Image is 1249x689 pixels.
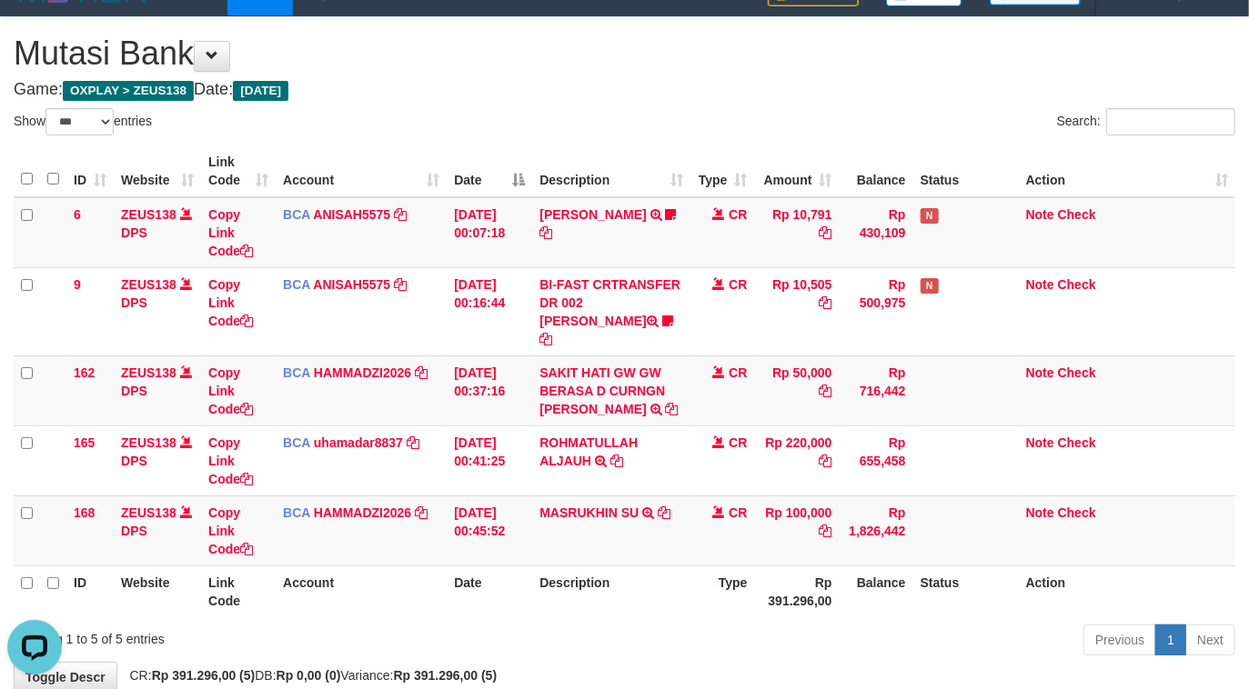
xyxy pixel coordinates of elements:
a: SAKIT HATI GW GW BERASA D CURNGN [PERSON_NAME] [539,365,665,416]
a: Copy SAKIT HATI GW GW BERASA D CURNGN RACHMAT AGUS SAPUT to clipboard [666,402,679,416]
a: Check [1058,365,1096,380]
a: ANISAH5575 [313,207,390,222]
a: Copy HAMMADZI2026 to clipboard [415,505,428,520]
td: Rp 430,109 [840,197,913,268]
th: Balance [840,145,913,197]
th: Status [913,565,1019,617]
a: Copy HAMMADZI2026 to clipboard [415,365,428,380]
a: Check [1058,505,1096,520]
a: HAMMADZI2026 [314,505,411,520]
td: BI-FAST CRTRANSFER DR 002 [PERSON_NAME] [532,267,690,355]
a: Previous [1083,624,1156,655]
td: DPS [114,425,201,495]
th: Link Code [201,565,276,617]
span: BCA [283,435,310,450]
div: Showing 1 to 5 of 5 entries [14,623,507,648]
span: OXPLAY > ZEUS138 [63,81,194,101]
span: 168 [74,505,95,520]
a: Copy ANISAH5575 to clipboard [394,277,407,292]
td: Rp 100,000 [755,495,840,565]
th: ID: activate to sort column ascending [66,145,114,197]
a: Copy ROHMATULLAH ALJAUH to clipboard [610,454,623,468]
a: HAMMADZI2026 [314,365,411,380]
a: ZEUS138 [121,365,176,380]
td: Rp 1,826,442 [840,495,913,565]
span: [DATE] [233,81,288,101]
th: Account [276,565,447,617]
a: ZEUS138 [121,435,176,450]
th: Date [447,565,532,617]
a: Note [1026,365,1054,380]
th: Type [690,565,754,617]
strong: Rp 0,00 (0) [277,668,341,683]
h4: Game: Date: [14,81,1235,99]
th: Website: activate to sort column ascending [114,145,201,197]
span: BCA [283,277,310,292]
span: CR [729,365,747,380]
a: Copy Rp 220,000 to clipboard [820,454,832,468]
td: Rp 220,000 [755,425,840,495]
a: Check [1058,277,1096,292]
label: Search: [1057,108,1235,135]
th: Description: activate to sort column ascending [532,145,690,197]
a: ZEUS138 [121,277,176,292]
span: 9 [74,277,81,292]
span: 165 [74,435,95,450]
strong: Rp 391.296,00 (5) [394,668,498,683]
h1: Mutasi Bank [14,35,1235,72]
th: Type: activate to sort column ascending [690,145,754,197]
span: CR [729,435,747,450]
td: [DATE] 00:37:16 [447,355,532,425]
label: Show entries [14,108,152,135]
th: Action [1019,565,1235,617]
span: CR [729,277,747,292]
td: Rp 655,458 [840,425,913,495]
span: 6 [74,207,81,222]
td: DPS [114,267,201,355]
th: Description [532,565,690,617]
a: Check [1058,435,1096,450]
td: Rp 10,791 [755,197,840,268]
a: Copy Link Code [208,505,253,556]
input: Search: [1106,108,1235,135]
a: Copy Link Code [208,207,253,258]
span: 162 [74,365,95,380]
span: CR [729,207,747,222]
th: Rp 391.296,00 [755,565,840,617]
a: ZEUS138 [121,505,176,520]
span: BCA [283,207,310,222]
span: Has Note [921,278,939,294]
th: ID [66,565,114,617]
span: BCA [283,365,310,380]
td: DPS [114,495,201,565]
a: Copy Link Code [208,365,253,416]
span: CR: DB: Variance: [121,668,498,683]
th: Website [114,565,201,617]
a: [PERSON_NAME] [539,207,646,222]
th: Link Code: activate to sort column ascending [201,145,276,197]
a: ROHMATULLAH ALJAUH [539,435,638,468]
td: Rp 10,505 [755,267,840,355]
a: Note [1026,505,1054,520]
td: Rp 50,000 [755,355,840,425]
td: Rp 716,442 [840,355,913,425]
td: [DATE] 00:45:52 [447,495,532,565]
a: Copy Link Code [208,435,253,486]
a: Check [1058,207,1096,222]
a: uhamadar8837 [314,435,403,450]
a: Copy Link Code [208,277,253,328]
a: Copy Rp 10,791 to clipboard [820,225,832,240]
th: Status [913,145,1019,197]
td: DPS [114,197,201,268]
a: Copy Rp 10,505 to clipboard [820,295,832,310]
td: DPS [114,355,201,425]
th: Balance [840,565,913,617]
a: ANISAH5575 [313,277,390,292]
th: Amount: activate to sort column ascending [755,145,840,197]
span: Has Note [921,208,939,224]
a: Copy ANISAH5575 to clipboard [394,207,407,222]
a: Copy ARIFS EFENDI to clipboard [539,225,552,240]
a: Note [1026,277,1054,292]
th: Account: activate to sort column ascending [276,145,447,197]
th: Action: activate to sort column ascending [1019,145,1235,197]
